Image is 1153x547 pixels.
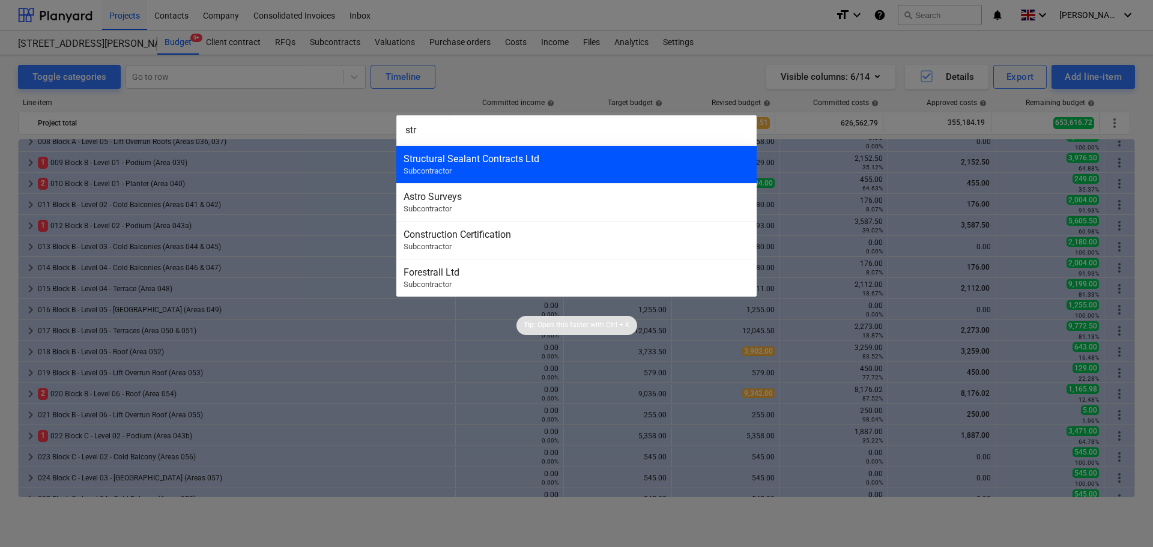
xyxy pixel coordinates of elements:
[396,221,757,259] div: Construction CertificationSubcontractor
[404,229,749,240] div: Construction Certification
[404,204,452,213] span: Subcontractor
[396,145,757,183] div: Structural Sealant Contracts LtdSubcontractor
[516,316,637,335] div: Tip:Open this faster withCtrl + K
[404,166,452,175] span: Subcontractor
[396,115,757,145] input: Search for projects, line-items, subcontracts, valuations, subcontractors...
[404,191,749,202] div: Astro Surveys
[524,320,536,330] p: Tip:
[606,320,630,330] p: Ctrl + K
[404,242,452,251] span: Subcontractor
[396,259,757,297] div: Forestrall LtdSubcontractor
[404,267,749,278] div: Forestrall Ltd
[404,280,452,289] span: Subcontractor
[537,320,604,330] p: Open this faster with
[396,183,757,221] div: Astro SurveysSubcontractor
[1093,489,1153,547] iframe: Chat Widget
[404,153,749,165] div: Structural Sealant Contracts Ltd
